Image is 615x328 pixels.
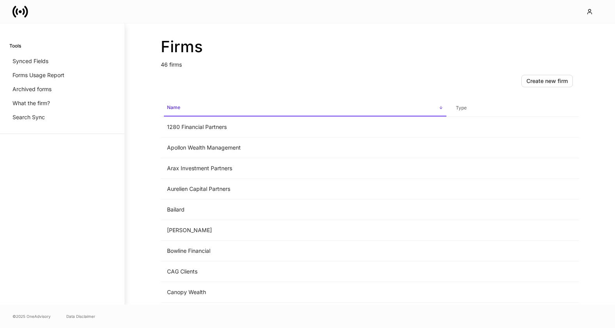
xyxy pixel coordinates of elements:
[456,104,467,111] h6: Type
[12,85,52,93] p: Archived forms
[9,82,115,96] a: Archived forms
[9,42,21,49] h6: Tools
[161,37,579,56] h2: Firms
[12,57,48,65] p: Synced Fields
[526,78,568,84] div: Create new firm
[453,100,576,116] span: Type
[161,261,450,282] td: CAG Clients
[167,104,180,111] h6: Name
[161,56,579,69] p: 46 firms
[12,113,45,121] p: Search Sync
[161,303,450,323] td: Canvas Wealth Advisors
[9,54,115,68] a: Synced Fields
[9,110,115,124] a: Search Sync
[12,313,51,319] span: © 2025 OneAdvisory
[161,199,450,220] td: Bailard
[66,313,95,319] a: Data Disclaimer
[161,138,450,158] td: Apollon Wealth Management
[161,220,450,241] td: [PERSON_NAME]
[9,68,115,82] a: Forms Usage Report
[9,96,115,110] a: What the firm?
[161,241,450,261] td: Bowline Financial
[12,99,50,107] p: What the firm?
[164,100,446,116] span: Name
[161,179,450,199] td: Aurelien Capital Partners
[161,282,450,303] td: Canopy Wealth
[161,158,450,179] td: Arax Investment Partners
[12,71,64,79] p: Forms Usage Report
[521,75,573,87] button: Create new firm
[161,117,450,138] td: 1280 Financial Partners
